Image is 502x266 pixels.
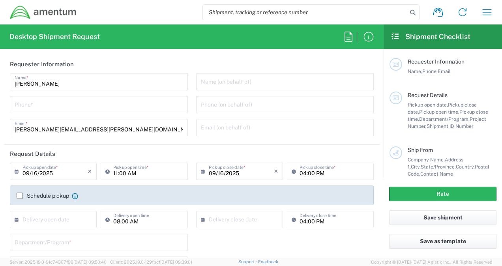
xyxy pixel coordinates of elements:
span: Ship From [408,147,433,153]
input: Shipment, tracking or reference number [203,5,407,20]
h2: Request Details [10,150,55,158]
button: Save shipment [389,210,496,225]
img: dyncorp [9,5,77,20]
span: Name, [408,68,422,74]
span: Contact Name [420,171,453,177]
h2: Shipment Checklist [391,32,470,41]
span: Requester Information [408,58,465,65]
span: Copyright © [DATE]-[DATE] Agistix Inc., All Rights Reserved [371,259,493,266]
span: Client: 2025.19.0-129fbcf [110,260,192,264]
i: × [274,165,278,178]
span: Email [438,68,451,74]
label: Schedule pickup [17,193,69,199]
span: Shipment ID Number [427,123,474,129]
button: Rate [389,187,496,201]
span: Phone, [422,68,438,74]
h2: Desktop Shipment Request [9,32,100,41]
h2: Requester Information [10,60,74,68]
a: Support [238,259,258,264]
button: Save as template [389,234,496,249]
span: [DATE] 09:50:40 [73,260,107,264]
span: Department/Program, [419,116,470,122]
span: City, [411,164,421,170]
span: Pickup open date, [408,102,448,108]
span: State/Province, [421,164,456,170]
a: Feedback [258,259,278,264]
span: Country, [456,164,475,170]
span: [DATE] 09:39:01 [160,260,192,264]
i: × [88,165,92,178]
span: Request Details [408,92,448,98]
span: Server: 2025.19.0-91c74307f99 [9,260,107,264]
span: Company Name, [408,157,445,163]
span: Pickup open time, [419,109,459,115]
